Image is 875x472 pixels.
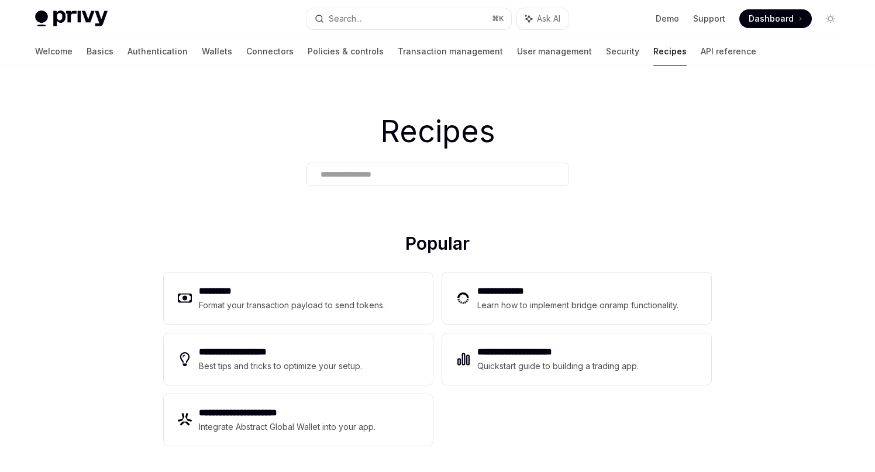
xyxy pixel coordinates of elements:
a: Demo [656,13,679,25]
div: Quickstart guide to building a trading app. [477,359,639,373]
img: light logo [35,11,108,27]
span: ⌘ K [492,14,504,23]
a: Wallets [202,37,232,66]
div: Best tips and tricks to optimize your setup. [199,359,364,373]
a: **** ****Format your transaction payload to send tokens. [164,273,433,324]
span: Ask AI [537,13,560,25]
a: Recipes [653,37,687,66]
a: Dashboard [739,9,812,28]
button: Search...⌘K [306,8,511,29]
div: Format your transaction payload to send tokens. [199,298,385,312]
a: User management [517,37,592,66]
a: Policies & controls [308,37,384,66]
span: Dashboard [749,13,794,25]
div: Learn how to implement bridge onramp functionality. [477,298,682,312]
a: Authentication [128,37,188,66]
button: Ask AI [517,8,569,29]
a: Basics [87,37,113,66]
div: Search... [329,12,361,26]
a: Support [693,13,725,25]
button: Toggle dark mode [821,9,840,28]
a: Security [606,37,639,66]
a: Connectors [246,37,294,66]
a: Welcome [35,37,73,66]
a: **** **** ***Learn how to implement bridge onramp functionality. [442,273,711,324]
div: Integrate Abstract Global Wallet into your app. [199,420,377,434]
h2: Popular [164,233,711,259]
a: Transaction management [398,37,503,66]
a: API reference [701,37,756,66]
